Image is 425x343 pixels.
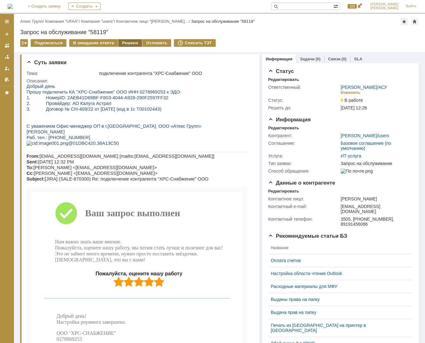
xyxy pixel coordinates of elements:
div: / [341,133,389,138]
div: / [81,19,116,24]
div: Способ обращения: [268,168,339,174]
div: Редактировать [268,126,299,131]
a: Задачи [300,57,314,61]
a: ИТ-услуга [341,153,361,158]
img: https://www.esphere.ru/upload/demo/star_grade.png [87,193,97,203]
div: Редактировать [268,189,299,194]
div: Запрос на обслуживание [341,161,410,166]
div: [EMAIL_ADDRESS][DOMAIN_NAME] [341,204,410,214]
a: https://www.esphere.ru/upload/demo/star_grade.png [97,199,107,204]
a: Базовое соглашение (по умолчанию) [341,141,391,151]
div: Контактный телефон: [268,217,339,222]
a: users [378,133,389,138]
img: Письмо [28,118,51,141]
a: Заявки в моей ответственности [2,52,12,62]
th: Название [268,242,407,254]
a: SLA [354,57,362,61]
a: Компания "users" [81,19,114,24]
span: В работе [341,98,363,103]
span: ООО "ХРС-СНАБЖЕНИЕ" 0278969253 027801001 2AEDA4C11A6-E525-4977-AAEF-969F67D060FB [30,247,137,270]
span: подключение контрагента "ХРС-Снабжение" ООО [30,313,180,321]
div: Редактировать [268,77,299,82]
a: Настройка области чтения Outlook [271,271,405,276]
img: logo [8,4,13,9]
span: Email отправителя: [EMAIL_ADDRESS][DOMAIN_NAME] [6,46,103,50]
div: Описание: [27,78,252,83]
span: Рекомендуемые статьи БЗ [268,233,347,239]
a: https://www.esphere.ru/upload/demo/star_grade.png [87,199,97,204]
a: [PERSON_NAME] [341,85,377,90]
div: Решить до: [268,105,339,110]
a: [PERSON_NAME] [341,133,377,138]
span: Пожалуйста, оцените нашу работу [69,187,156,193]
div: / [116,19,191,24]
a: Контактное лицо "[PERSON_NAME]… [116,19,189,24]
span: Статус [268,68,294,74]
span: Расширенный поиск [333,3,340,9]
div: / [45,19,81,24]
a: Оплата счетов [271,258,405,263]
div: Контактный e-mail: [268,204,339,209]
div: Расходные материалы для МФУ [271,284,405,289]
span: ID: 2AEB41D69BF-F803-4044-A928-290F2597FF32 [34,12,142,17]
div: Ответственный: [268,85,339,90]
div: Статус: [268,98,339,103]
a: Заявки на командах [2,40,12,51]
a: https://www.esphere.ru/upload/demo/star_grade.png [127,199,138,204]
span: Добрый день! Настройка роуминга завершена. [30,230,99,241]
div: Соглашение: [268,141,339,146]
div: Контактное лицо: [268,196,339,201]
div: Запрос на обслуживание "58119" [191,19,255,24]
div: 3505, [PHONE_NUMBER], 89191456086 [341,217,410,227]
a: Создать заявку [2,29,12,39]
div: Тема: [27,71,98,76]
a: Печать из [GEOGRAPHIC_DATA] на принтер в [GEOGRAPHIC_DATA] [271,323,405,333]
a: Атекс Групп [20,19,43,24]
img: По почте.png [341,168,373,174]
div: Контрагент: [268,133,339,138]
span: Ваш запрос выполнен [59,124,154,135]
a: Выданы права на папку [271,297,405,302]
div: / [341,85,387,90]
span: Код вашего запроса [30,295,62,300]
div: Работа с массовостью [20,39,28,47]
div: Изменить [341,90,360,95]
span: [DATE] 12:26 [341,105,367,110]
div: Добавить в избранное [400,18,408,25]
div: [PERSON_NAME] [341,196,410,201]
a: Мои заявки [2,63,12,73]
div: Тип заявки: [268,161,339,166]
a: Связи [328,57,340,61]
div: Сделать домашней страницей [411,18,418,25]
a: https://www.esphere.ru/upload/demo/star_grade.png [117,199,127,204]
span: ID [17,6,22,11]
a: АСУ [378,85,387,90]
div: (0) [342,57,347,61]
a: https://www.esphere.ru/upload/demo/star_grade.png [107,199,117,204]
img: https://www.esphere.ru/upload/demo/star_grade.png [117,193,127,203]
img: https://www.esphere.ru/upload/demo/star_grade.png [107,193,117,203]
div: Услуга: [268,153,339,158]
a: Компания "UFAA" [45,19,79,24]
span: Информация [268,117,311,123]
div: Создать [68,3,101,10]
a: Мои согласования [2,75,12,85]
span: Нам важно знать ваше мнение. Пожалуйста, оцените нашу работу, мы хотим стать лучше и полезнее для... [28,156,196,179]
span: [PERSON_NAME] [370,3,398,6]
span: [PERSON_NAME] [370,6,398,10]
a: Информация [266,57,292,61]
div: подключение контрагента "ХРС-Снабжение" ООО [99,71,251,76]
span: 103 [348,4,357,9]
div: / [20,19,45,24]
span: SALE-870300 [30,300,71,308]
a: Перейти на домашнюю страницу [8,4,13,9]
span: Данные о контрагенте [268,180,335,186]
span: Суть заявки [27,59,66,65]
img: https://www.esphere.ru/upload/demo/star_grade.png [97,193,107,203]
div: Запрос на обслуживание "58119" [20,29,419,35]
img: https://www.esphere.ru/upload/demo/star_grade.png [127,193,138,203]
